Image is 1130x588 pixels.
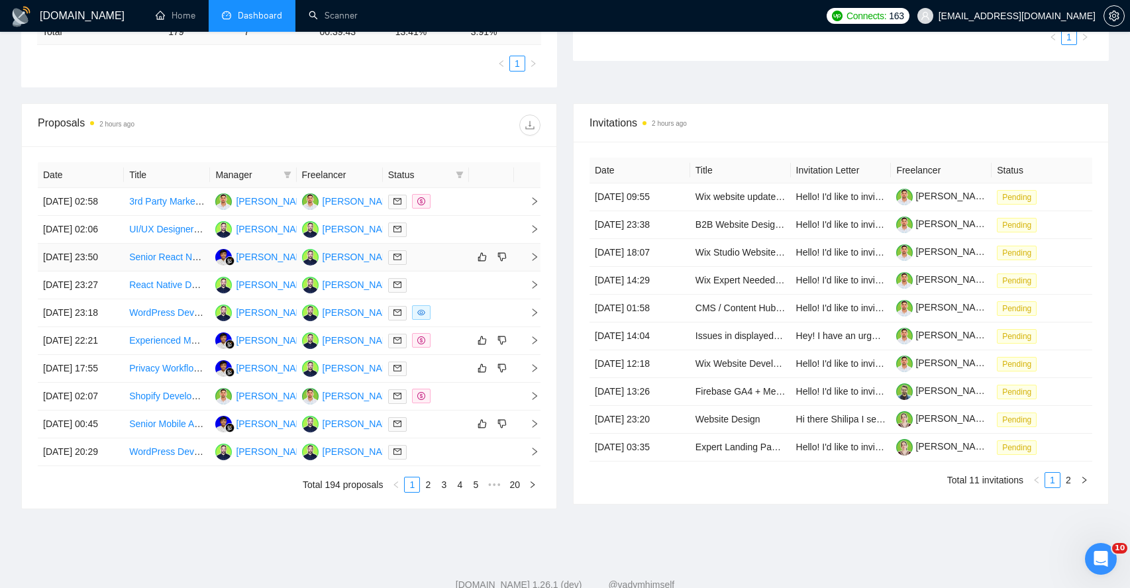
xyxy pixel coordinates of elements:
[236,361,312,375] div: [PERSON_NAME]
[478,252,487,262] span: like
[323,389,399,403] div: [PERSON_NAME]
[393,253,401,261] span: mail
[519,364,539,373] span: right
[466,19,541,45] td: 3.91 %
[690,434,791,462] td: Expert Landing Page Designer for Signage Company (High-Conversion Focus)
[236,416,312,431] div: [PERSON_NAME]
[281,165,294,185] span: filter
[393,364,401,372] span: mail
[225,256,234,266] img: gigradar-bm.png
[1076,472,1092,488] button: right
[129,418,344,429] a: Senior Mobile App Developer for In-House Migration
[497,335,507,346] span: dislike
[690,378,791,406] td: Firebase GA4 + Meta App Events tracking for hybrid iOS/Android app (e‑commerce)
[129,279,440,290] a: React Native Developer Needed for App Crash Fixes and Backend Updates
[590,158,690,183] th: Date
[393,197,401,205] span: mail
[510,56,525,71] a: 1
[997,440,1037,455] span: Pending
[1080,476,1088,484] span: right
[302,193,319,210] img: AC
[309,10,358,21] a: searchScanner
[215,360,232,377] img: FR
[452,477,467,492] a: 4
[129,391,291,401] a: Shopify Developer for Ongoing Support
[695,219,933,230] a: B2B Website Designer for Capital Markets / Advisory Firm
[215,388,232,405] img: AC
[590,183,690,211] td: [DATE] 09:55
[590,322,690,350] td: [DATE] 14:04
[215,446,312,456] a: SK[PERSON_NAME]
[690,211,791,239] td: B2B Website Designer for Capital Markets / Advisory Firm
[519,419,539,428] span: right
[896,441,992,452] a: [PERSON_NAME]
[11,6,32,27] img: logo
[417,392,425,400] span: dollar
[323,444,399,459] div: [PERSON_NAME]
[896,219,992,229] a: [PERSON_NAME]
[38,115,289,136] div: Proposals
[302,444,319,460] img: SK
[302,277,319,293] img: SK
[393,392,401,400] span: mail
[1085,543,1117,575] iframe: Intercom live chat
[497,418,507,429] span: dislike
[690,267,791,295] td: Wix Expert Needed for One Page Website for Marketing Agency
[493,56,509,72] li: Previous Page
[323,333,399,348] div: [PERSON_NAME]
[695,414,760,424] a: Website Design
[1104,11,1125,21] a: setting
[156,10,195,21] a: homeHome
[129,224,379,234] a: UI/UX Designer Needed for Real Estate Agent App Redesign
[215,416,232,432] img: FR
[453,165,466,185] span: filter
[695,442,1019,452] a: Expert Landing Page Designer for Signage Company (High-Conversion Focus)
[38,216,124,244] td: [DATE] 02:06
[38,383,124,411] td: [DATE] 02:07
[493,56,509,72] button: left
[452,477,468,493] li: 4
[129,307,329,318] a: WordPress Developer for Local Roofing Website
[896,356,913,372] img: c11MmyI0v6VsjSYsGP-nw9FYZ4ZoiAR90j_ZiNxLIvgFnFh43DpR6ZwTX-v-l8YEe9
[302,279,399,289] a: SK[PERSON_NAME]
[525,477,540,493] li: Next Page
[215,362,312,373] a: FR[PERSON_NAME]
[484,477,505,493] li: Next 5 Pages
[690,406,791,434] td: Website Design
[1077,29,1093,45] li: Next Page
[323,361,399,375] div: [PERSON_NAME]
[494,249,510,265] button: dislike
[302,307,399,317] a: SK[PERSON_NAME]
[497,60,505,68] span: left
[215,332,232,349] img: FR
[468,477,484,493] li: 5
[896,189,913,205] img: c11MmyI0v6VsjSYsGP-nw9FYZ4ZoiAR90j_ZiNxLIvgFnFh43DpR6ZwTX-v-l8YEe9
[215,418,312,428] a: FR[PERSON_NAME]
[215,195,312,206] a: AC[PERSON_NAME]
[129,196,364,207] a: 3rd Party Marketplace Setup and Management Specialist
[896,439,913,456] img: c1Iyohqx4aHa9ssZ8NKgW11bXJPL5QB8MQ9XbjpLJjTSCKn39UEDpVek02ON7Vt81D
[690,295,791,322] td: CMS / Content Hub Evaluation, Recommendation, and Implementation for Text Content
[124,271,210,299] td: React Native Developer Needed for App Crash Fixes and Backend Updates
[215,307,312,317] a: SK[PERSON_NAME]
[124,299,210,327] td: WordPress Developer for Local Roofing Website
[238,19,314,45] td: 7
[38,327,124,355] td: [DATE] 22:21
[889,9,903,23] span: 163
[225,423,234,432] img: gigradar-bm.png
[236,194,312,209] div: [PERSON_NAME]
[417,197,425,205] span: dollar
[124,162,210,188] th: Title
[420,477,436,493] li: 2
[210,162,296,188] th: Manager
[497,252,507,262] span: dislike
[1062,30,1076,44] a: 1
[1061,29,1077,45] li: 1
[695,330,924,341] a: Issues in displayed title and meta description of website
[417,336,425,344] span: dollar
[124,327,210,355] td: Experienced Mobile App Developer for Candidate Assessment Interviews
[896,411,913,428] img: c1Iyohqx4aHa9ssZ8NKgW11bXJPL5QB8MQ9XbjpLJjTSCKn39UEDpVek02ON7Vt81D
[997,358,1042,369] a: Pending
[997,413,1037,427] span: Pending
[215,390,312,401] a: AC[PERSON_NAME]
